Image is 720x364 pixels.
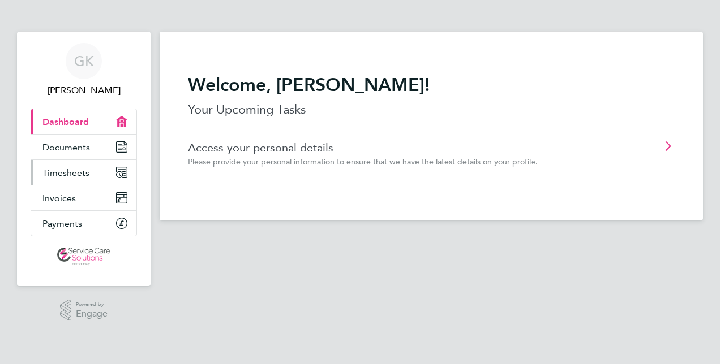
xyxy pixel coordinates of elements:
span: GK [74,54,94,68]
span: Timesheets [42,167,89,178]
a: Timesheets [31,160,136,185]
span: Invoices [42,193,76,203]
a: Access your personal details [188,140,611,155]
p: Your Upcoming Tasks [188,101,675,119]
a: Go to home page [31,248,137,266]
a: Dashboard [31,109,136,134]
nav: Main navigation [17,32,151,286]
span: Payments [42,218,82,229]
a: Invoices [31,185,136,210]
a: Payments [31,211,136,236]
span: Gary Kilbride [31,84,137,97]
span: Please provide your personal information to ensure that we have the latest details on your profile. [188,157,538,167]
a: Documents [31,135,136,159]
span: Documents [42,142,90,153]
span: Dashboard [42,116,89,127]
a: Powered byEngage [60,300,108,321]
h2: Welcome, [PERSON_NAME]! [188,73,675,96]
span: Engage [76,309,108,319]
img: servicecare-logo-retina.png [57,248,110,266]
a: GK[PERSON_NAME] [31,43,137,97]
span: Powered by [76,300,108,309]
